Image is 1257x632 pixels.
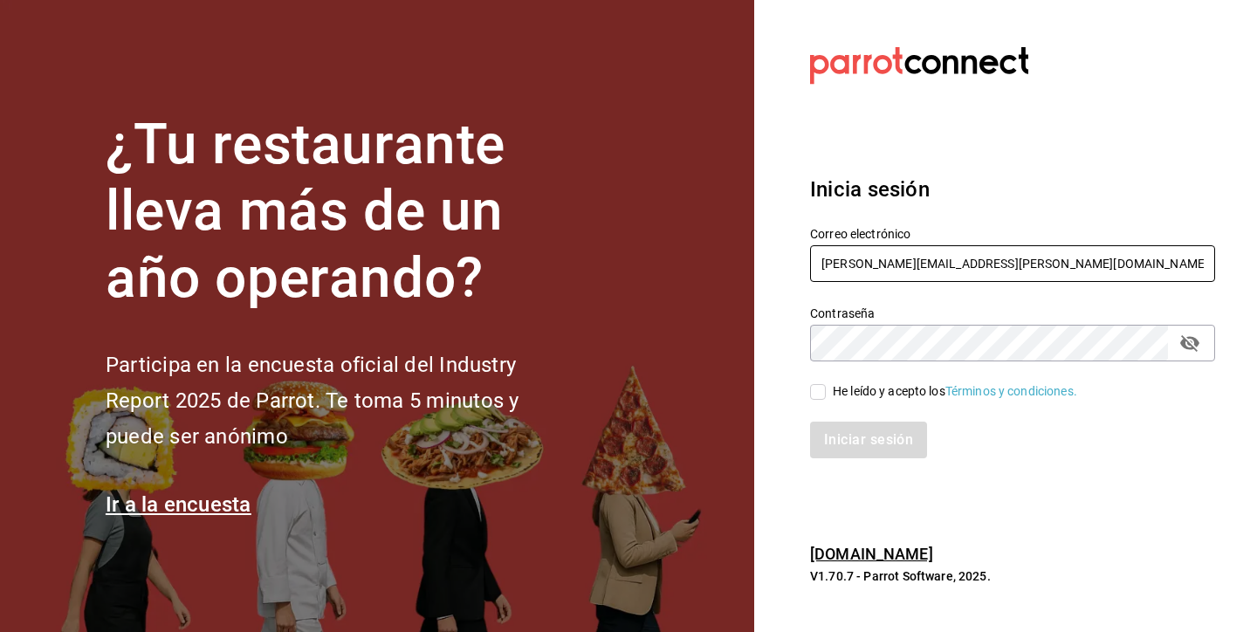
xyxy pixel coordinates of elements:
[810,245,1215,282] input: Ingresa tu correo electrónico
[1175,328,1205,358] button: passwordField
[810,174,1215,205] h3: Inicia sesión
[810,227,1215,239] label: Correo electrónico
[106,112,577,313] h1: ¿Tu restaurante lleva más de un año operando?
[810,306,1215,319] label: Contraseña
[106,347,577,454] h2: Participa en la encuesta oficial del Industry Report 2025 de Parrot. Te toma 5 minutos y puede se...
[945,384,1077,398] a: Términos y condiciones.
[106,492,251,517] a: Ir a la encuesta
[810,545,933,563] a: [DOMAIN_NAME]
[833,382,1077,401] div: He leído y acepto los
[810,567,1215,585] p: V1.70.7 - Parrot Software, 2025.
